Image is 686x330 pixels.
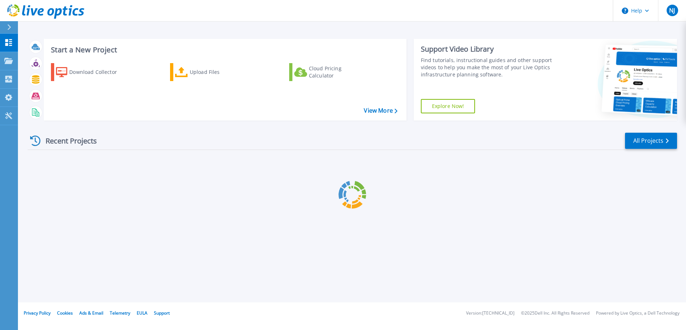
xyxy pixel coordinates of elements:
div: Support Video Library [421,44,555,54]
h3: Start a New Project [51,46,397,54]
li: © 2025 Dell Inc. All Rights Reserved [521,311,589,316]
a: Download Collector [51,63,131,81]
div: Recent Projects [28,132,107,150]
a: Ads & Email [79,310,103,316]
a: View More [364,107,397,114]
a: Support [154,310,170,316]
span: NJ [669,8,675,13]
li: Version: [TECHNICAL_ID] [466,311,514,316]
li: Powered by Live Optics, a Dell Technology [596,311,680,316]
a: Privacy Policy [24,310,51,316]
a: Upload Files [170,63,250,81]
div: Cloud Pricing Calculator [309,65,366,79]
div: Upload Files [190,65,247,79]
div: Download Collector [69,65,127,79]
a: All Projects [625,133,677,149]
a: EULA [137,310,147,316]
a: Cloud Pricing Calculator [289,63,369,81]
div: Find tutorials, instructional guides and other support videos to help you make the most of your L... [421,57,555,78]
a: Explore Now! [421,99,475,113]
a: Telemetry [110,310,130,316]
a: Cookies [57,310,73,316]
